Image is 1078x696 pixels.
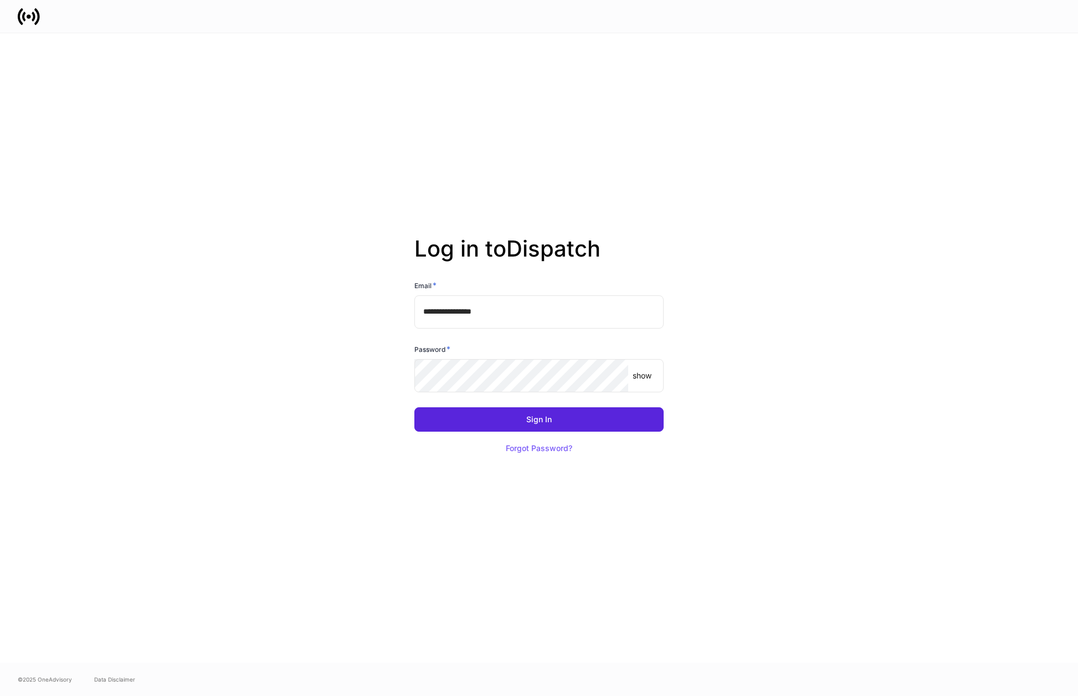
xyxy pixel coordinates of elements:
button: Sign In [414,407,664,432]
h6: Email [414,280,437,291]
p: show [633,370,651,381]
button: Forgot Password? [492,436,586,460]
h2: Log in to Dispatch [414,236,664,280]
a: Data Disclaimer [94,675,135,684]
h6: Password [414,344,450,355]
div: Sign In [526,416,552,423]
span: © 2025 OneAdvisory [18,675,72,684]
div: Forgot Password? [506,444,572,452]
